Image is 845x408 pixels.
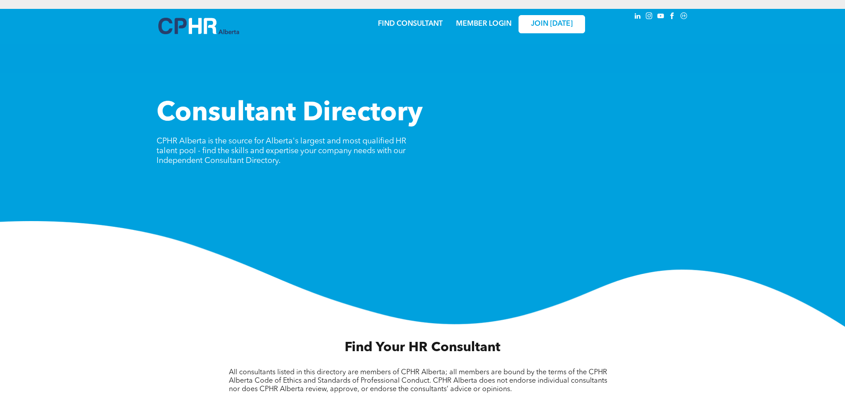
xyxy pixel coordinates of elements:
a: instagram [645,11,654,23]
a: MEMBER LOGIN [456,20,511,28]
a: JOIN [DATE] [519,15,585,33]
a: FIND CONSULTANT [378,20,443,28]
a: youtube [656,11,666,23]
span: Find Your HR Consultant [345,341,500,354]
span: Consultant Directory [157,100,423,127]
img: A blue and white logo for cp alberta [158,18,239,34]
span: CPHR Alberta is the source for Alberta's largest and most qualified HR talent pool - find the ski... [157,137,406,165]
span: JOIN [DATE] [531,20,573,28]
a: facebook [668,11,677,23]
span: All consultants listed in this directory are members of CPHR Alberta; all members are bound by th... [229,369,607,393]
a: linkedin [633,11,643,23]
a: Social network [679,11,689,23]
